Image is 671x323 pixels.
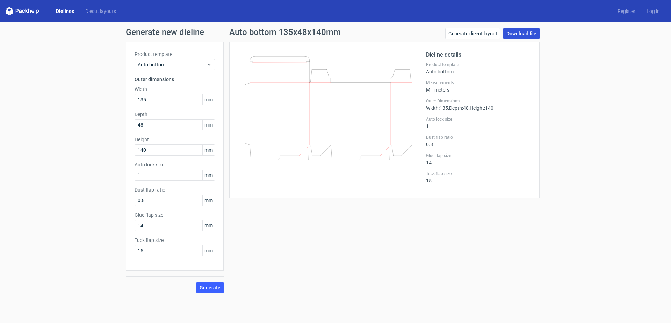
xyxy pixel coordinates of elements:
span: mm [202,245,215,256]
span: , Depth : 48 [448,105,469,111]
label: Outer Dimensions [426,98,531,104]
label: Dust flap ratio [135,186,215,193]
div: Millimeters [426,80,531,93]
div: Auto bottom [426,62,531,74]
span: Width : 135 [426,105,448,111]
a: Log in [641,8,665,15]
h1: Auto bottom 135x48x140mm [229,28,341,36]
h3: Outer dimensions [135,76,215,83]
h1: Generate new dieline [126,28,545,36]
label: Glue flap size [426,153,531,158]
label: Glue flap size [135,211,215,218]
label: Depth [135,111,215,118]
a: Download file [503,28,540,39]
label: Tuck flap size [135,237,215,244]
div: 1 [426,116,531,129]
div: 15 [426,171,531,184]
div: 14 [426,153,531,165]
h2: Dieline details [426,51,531,59]
span: mm [202,195,215,206]
label: Tuck flap size [426,171,531,177]
span: mm [202,120,215,130]
a: Generate diecut layout [445,28,500,39]
a: Dielines [50,8,80,15]
span: mm [202,145,215,155]
label: Auto lock size [135,161,215,168]
a: Register [612,8,641,15]
label: Height [135,136,215,143]
span: , Height : 140 [469,105,493,111]
div: 0.8 [426,135,531,147]
button: Generate [196,282,224,293]
span: Generate [200,285,221,290]
span: Auto bottom [138,61,207,68]
label: Width [135,86,215,93]
span: mm [202,170,215,180]
label: Dust flap ratio [426,135,531,140]
label: Measurements [426,80,531,86]
span: mm [202,94,215,105]
a: Diecut layouts [80,8,122,15]
label: Product template [135,51,215,58]
label: Product template [426,62,531,67]
span: mm [202,220,215,231]
label: Auto lock size [426,116,531,122]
